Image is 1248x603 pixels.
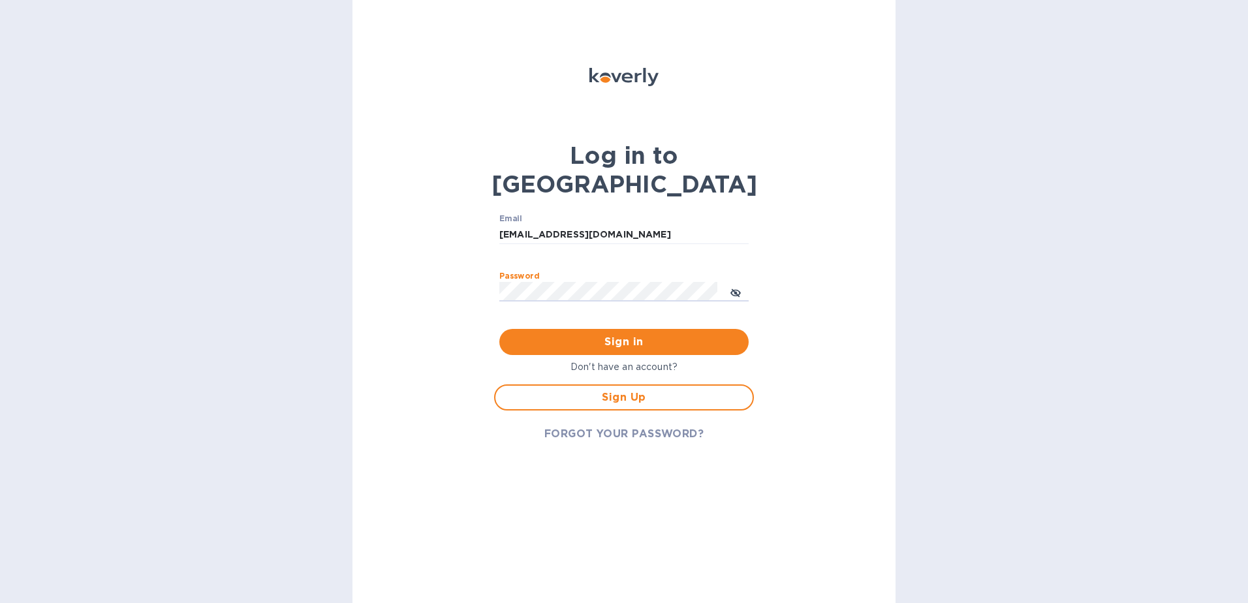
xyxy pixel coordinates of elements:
img: Koverly [589,68,659,86]
label: Email [499,215,522,223]
span: Sign Up [506,390,742,405]
b: Log in to [GEOGRAPHIC_DATA] [491,141,757,198]
label: Password [499,273,539,281]
span: Sign in [510,334,738,350]
button: toggle password visibility [723,279,749,305]
span: FORGOT YOUR PASSWORD? [544,426,704,442]
button: FORGOT YOUR PASSWORD? [534,421,715,447]
p: Don't have an account? [494,360,754,374]
button: Sign Up [494,384,754,410]
button: Sign in [499,329,749,355]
